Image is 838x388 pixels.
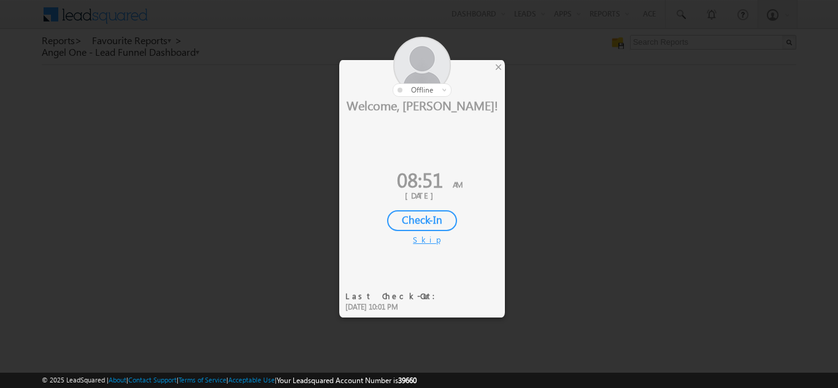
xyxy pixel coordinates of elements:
[398,376,417,385] span: 39660
[42,375,417,386] span: © 2025 LeadSquared | | | | |
[128,376,177,384] a: Contact Support
[413,234,431,245] div: Skip
[339,97,505,113] div: Welcome, [PERSON_NAME]!
[348,190,496,201] div: [DATE]
[397,165,443,193] span: 08:51
[411,85,433,94] span: offline
[453,179,463,189] span: AM
[179,376,226,384] a: Terms of Service
[109,376,126,384] a: About
[492,60,505,74] div: ×
[277,376,417,385] span: Your Leadsquared Account Number is
[345,302,443,313] div: [DATE] 10:01 PM
[345,291,443,302] div: Last Check-Out:
[228,376,275,384] a: Acceptable Use
[387,210,457,231] div: Check-In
